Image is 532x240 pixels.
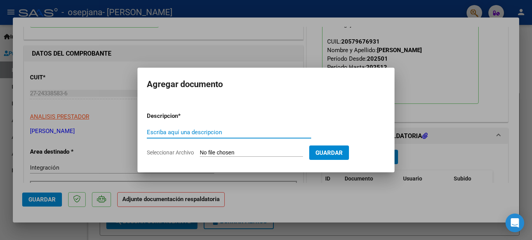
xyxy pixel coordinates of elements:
span: Guardar [315,149,343,156]
div: Open Intercom Messenger [506,214,524,232]
h2: Agregar documento [147,77,385,92]
span: Seleccionar Archivo [147,149,194,156]
button: Guardar [309,145,349,160]
p: Descripcion [147,112,218,121]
